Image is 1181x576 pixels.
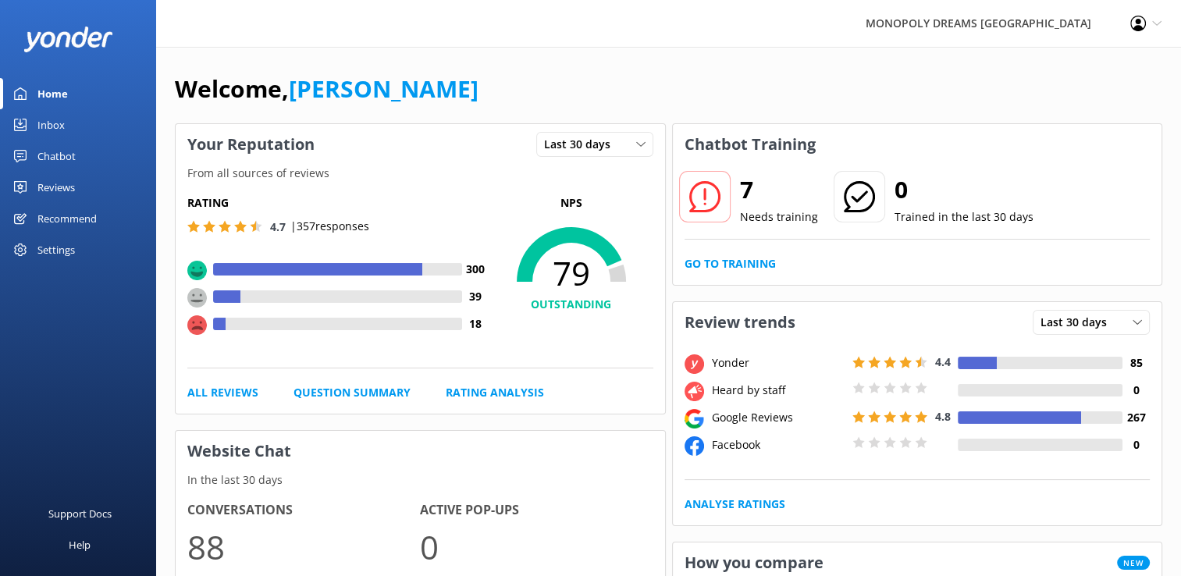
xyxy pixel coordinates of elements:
[740,208,818,226] p: Needs training
[1122,354,1150,372] h4: 85
[23,27,113,52] img: yonder-white-logo.png
[685,496,785,513] a: Analyse Ratings
[187,500,420,521] h4: Conversations
[1117,556,1150,570] span: New
[37,234,75,265] div: Settings
[69,529,91,560] div: Help
[293,384,411,401] a: Question Summary
[544,136,620,153] span: Last 30 days
[270,219,286,234] span: 4.7
[176,165,665,182] p: From all sources of reviews
[935,354,951,369] span: 4.4
[1040,314,1116,331] span: Last 30 days
[420,500,653,521] h4: Active Pop-ups
[740,171,818,208] h2: 7
[175,70,478,108] h1: Welcome,
[462,315,489,332] h4: 18
[187,521,420,573] p: 88
[187,194,489,212] h5: Rating
[673,124,827,165] h3: Chatbot Training
[489,194,653,212] p: NPS
[708,354,848,372] div: Yonder
[37,109,65,140] div: Inbox
[48,498,112,529] div: Support Docs
[462,261,489,278] h4: 300
[37,78,68,109] div: Home
[673,302,807,343] h3: Review trends
[176,124,326,165] h3: Your Reputation
[37,140,76,172] div: Chatbot
[708,436,848,453] div: Facebook
[895,208,1033,226] p: Trained in the last 30 days
[37,172,75,203] div: Reviews
[895,171,1033,208] h2: 0
[289,73,478,105] a: [PERSON_NAME]
[37,203,97,234] div: Recommend
[462,288,489,305] h4: 39
[1122,436,1150,453] h4: 0
[420,521,653,573] p: 0
[935,409,951,424] span: 4.8
[187,384,258,401] a: All Reviews
[685,255,776,272] a: Go to Training
[1122,382,1150,399] h4: 0
[176,431,665,471] h3: Website Chat
[708,409,848,426] div: Google Reviews
[1122,409,1150,426] h4: 267
[708,382,848,399] div: Heard by staff
[489,296,653,313] h4: OUTSTANDING
[446,384,544,401] a: Rating Analysis
[176,471,665,489] p: In the last 30 days
[290,218,369,235] p: | 357 responses
[489,254,653,293] span: 79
